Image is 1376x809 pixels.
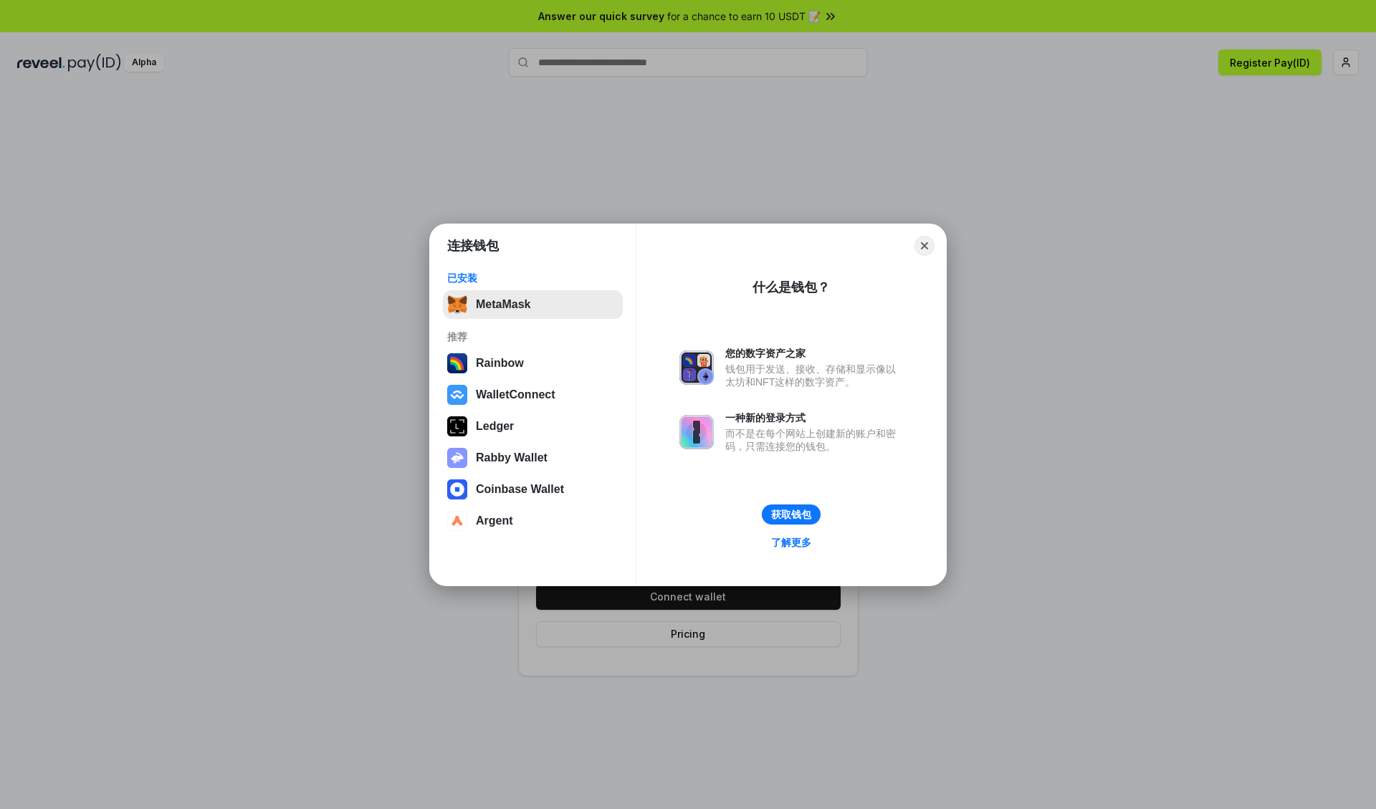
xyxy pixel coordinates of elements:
[762,504,821,525] button: 获取钱包
[763,533,820,552] a: 了解更多
[476,298,530,311] div: MetaMask
[443,412,623,441] button: Ledger
[476,483,564,496] div: Coinbase Wallet
[725,427,903,453] div: 而不是在每个网站上创建新的账户和密码，只需连接您的钱包。
[447,295,467,315] img: svg+xml,%3Csvg%20fill%3D%22none%22%20height%3D%2233%22%20viewBox%3D%220%200%2035%2033%22%20width%...
[679,350,714,385] img: svg+xml,%3Csvg%20xmlns%3D%22http%3A%2F%2Fwww.w3.org%2F2000%2Fsvg%22%20fill%3D%22none%22%20viewBox...
[771,508,811,521] div: 获取钱包
[443,349,623,378] button: Rainbow
[679,415,714,449] img: svg+xml,%3Csvg%20xmlns%3D%22http%3A%2F%2Fwww.w3.org%2F2000%2Fsvg%22%20fill%3D%22none%22%20viewBox...
[443,380,623,409] button: WalletConnect
[447,330,618,343] div: 推荐
[443,475,623,504] button: Coinbase Wallet
[443,290,623,319] button: MetaMask
[447,479,467,499] img: svg+xml,%3Csvg%20width%3D%2228%22%20height%3D%2228%22%20viewBox%3D%220%200%2028%2028%22%20fill%3D...
[476,357,524,370] div: Rainbow
[447,448,467,468] img: svg+xml,%3Csvg%20xmlns%3D%22http%3A%2F%2Fwww.w3.org%2F2000%2Fsvg%22%20fill%3D%22none%22%20viewBox...
[476,451,548,464] div: Rabby Wallet
[447,416,467,436] img: svg+xml,%3Csvg%20xmlns%3D%22http%3A%2F%2Fwww.w3.org%2F2000%2Fsvg%22%20width%3D%2228%22%20height%3...
[725,347,903,360] div: 您的数字资产之家
[443,444,623,472] button: Rabby Wallet
[447,511,467,531] img: svg+xml,%3Csvg%20width%3D%2228%22%20height%3D%2228%22%20viewBox%3D%220%200%2028%2028%22%20fill%3D...
[476,514,513,527] div: Argent
[476,388,555,401] div: WalletConnect
[443,507,623,535] button: Argent
[476,420,514,433] div: Ledger
[447,385,467,405] img: svg+xml,%3Csvg%20width%3D%2228%22%20height%3D%2228%22%20viewBox%3D%220%200%2028%2028%22%20fill%3D...
[752,279,830,296] div: 什么是钱包？
[447,353,467,373] img: svg+xml,%3Csvg%20width%3D%22120%22%20height%3D%22120%22%20viewBox%3D%220%200%20120%20120%22%20fil...
[771,536,811,549] div: 了解更多
[447,237,499,254] h1: 连接钱包
[447,272,618,284] div: 已安装
[914,236,935,256] button: Close
[725,411,903,424] div: 一种新的登录方式
[725,363,903,388] div: 钱包用于发送、接收、存储和显示像以太坊和NFT这样的数字资产。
